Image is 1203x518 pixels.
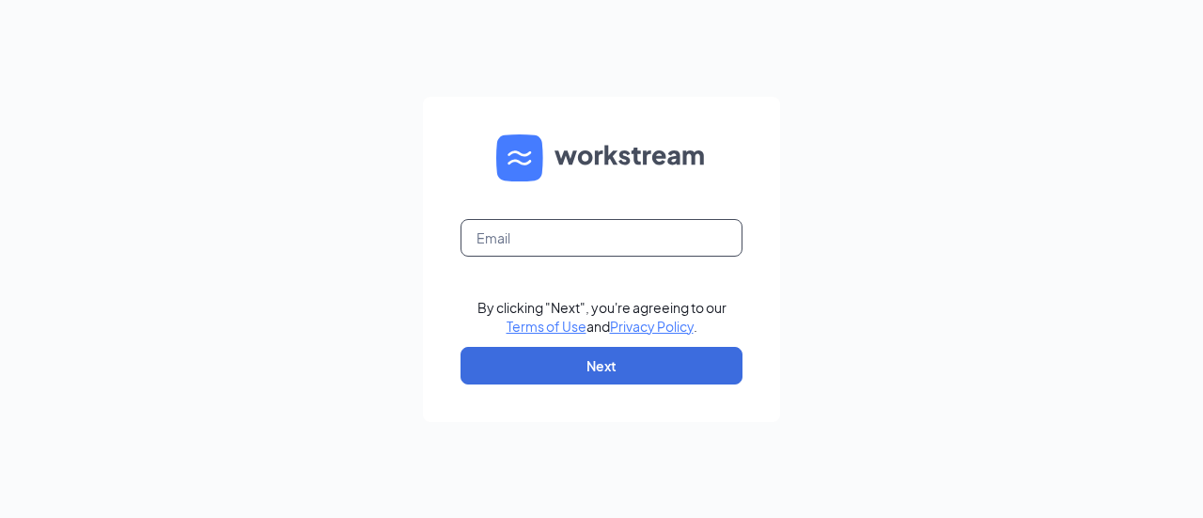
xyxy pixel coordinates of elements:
[507,318,586,335] a: Terms of Use
[496,134,707,181] img: WS logo and Workstream text
[610,318,694,335] a: Privacy Policy
[461,219,742,257] input: Email
[461,347,742,385] button: Next
[477,298,726,336] div: By clicking "Next", you're agreeing to our and .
